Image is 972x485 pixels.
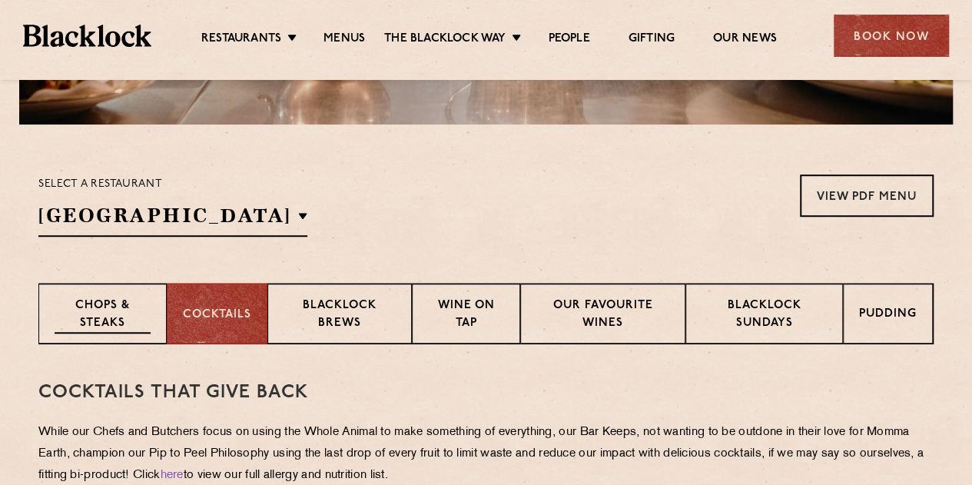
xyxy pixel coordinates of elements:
[384,32,506,48] a: The Blacklock Way
[201,32,281,48] a: Restaurants
[834,15,949,57] div: Book Now
[323,32,365,48] a: Menus
[536,297,670,334] p: Our favourite wines
[183,307,251,324] p: Cocktails
[38,202,307,237] h2: [GEOGRAPHIC_DATA]
[800,174,934,217] a: View PDF Menu
[548,32,589,48] a: People
[55,297,151,334] p: Chops & Steaks
[702,297,827,334] p: Blacklock Sundays
[713,32,777,48] a: Our News
[23,25,151,46] img: BL_Textured_Logo-footer-cropped.svg
[38,174,307,194] p: Select a restaurant
[859,306,917,325] p: Pudding
[629,32,675,48] a: Gifting
[428,297,503,334] p: Wine on Tap
[284,297,396,334] p: Blacklock Brews
[161,470,184,481] a: here
[38,383,934,403] h3: Cocktails That Give Back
